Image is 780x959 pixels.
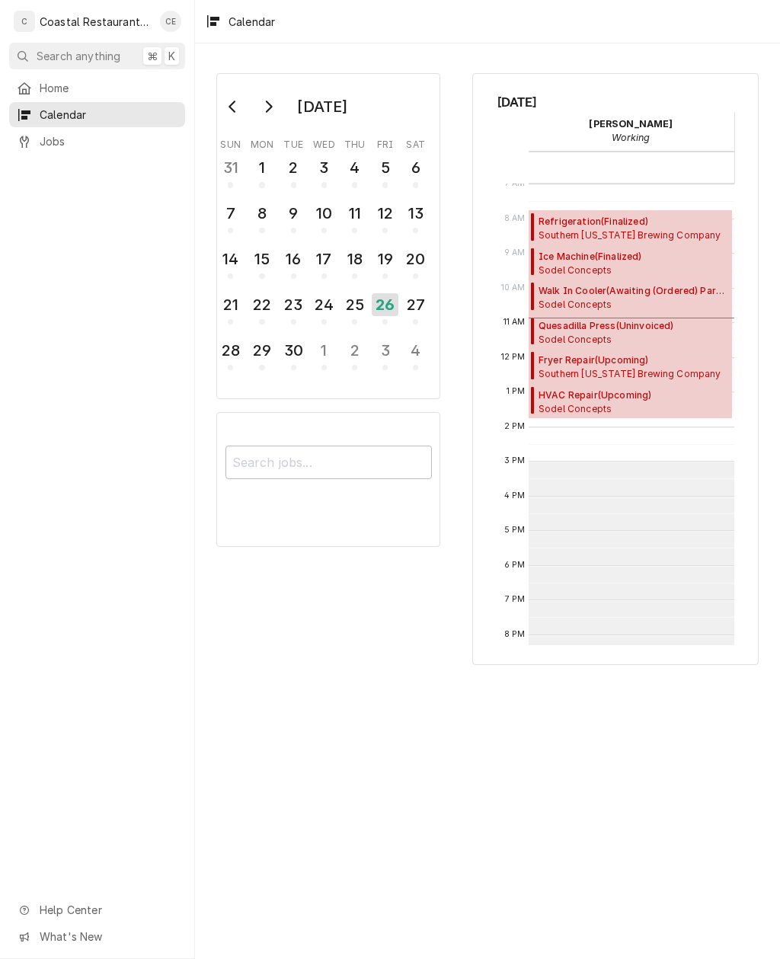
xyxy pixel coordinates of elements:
[160,11,181,32] div: Carlos Espin's Avatar
[9,102,185,127] a: Calendar
[216,412,440,547] div: Calendar Filters
[219,339,242,362] div: 28
[589,118,673,129] strong: [PERSON_NAME]
[529,112,734,150] div: Carlos Espin - Working
[282,339,305,362] div: 30
[250,293,273,316] div: 22
[404,156,427,179] div: 6
[500,247,529,259] span: 9 AM
[539,215,727,229] span: Refrigeration ( Finalized )
[497,92,734,112] span: [DATE]
[9,75,185,101] a: Home
[373,202,397,225] div: 12
[292,94,353,120] div: [DATE]
[219,156,242,179] div: 31
[160,11,181,32] div: CE
[225,446,432,479] input: Search jobs...
[282,293,305,316] div: 23
[168,48,175,64] span: K
[529,315,733,350] div: Quesadilla Press(Uninvoiced)Sodel ConceptsPapa Grande / [STREET_ADDRESS]
[529,210,733,245] div: Refrigeration(Finalized)Southern [US_STATE] Brewing CompanyOcean View Brewing / [STREET_ADDRESS]
[539,229,727,241] span: Southern [US_STATE] Brewing Company Ocean View Brewing / [STREET_ADDRESS]
[500,455,529,467] span: 3 PM
[40,902,176,918] span: Help Center
[250,202,273,225] div: 8
[370,133,401,152] th: Friday
[529,280,733,315] div: [Service] Walk In Cooler Sodel Concepts Papa Grande / 38929 Madison Ave, Selbyville, DE 19975 ID:...
[372,293,398,316] div: 26
[500,213,529,225] span: 8 AM
[250,156,273,179] div: 1
[9,924,185,949] a: Go to What's New
[529,384,733,419] div: [Service] HVAC Repair Sodel Concepts Sodel Main Office / 220 Rehoboth Ave, Rehoboth Beach, DE 199...
[500,420,529,433] span: 2 PM
[539,319,696,333] span: Quesadilla Press ( Uninvoiced )
[503,385,529,398] span: 1 PM
[343,293,366,316] div: 25
[340,133,370,152] th: Thursday
[40,133,177,149] span: Jobs
[246,133,278,152] th: Monday
[225,432,432,496] div: Calendar Filters
[539,388,720,402] span: HVAC Repair ( Upcoming )
[373,156,397,179] div: 5
[539,250,678,264] span: Ice Machine ( Finalized )
[373,248,397,270] div: 19
[529,280,733,315] div: Walk In Cooler(Awaiting (Ordered) Parts)Sodel ConceptsPapa Grande / [STREET_ADDRESS]
[500,524,529,536] span: 5 PM
[147,48,158,64] span: ⌘
[472,73,759,665] div: Calendar Calendar
[250,248,273,270] div: 15
[373,339,397,362] div: 3
[529,349,733,384] div: Fryer Repair(Upcoming)Southern [US_STATE] Brewing Company[PERSON_NAME][GEOGRAPHIC_DATA] / [STREET...
[216,73,440,399] div: Calendar Day Picker
[282,202,305,225] div: 9
[40,14,152,30] div: Coastal Restaurant Repair
[219,202,242,225] div: 7
[500,628,529,641] span: 8 PM
[500,316,529,328] span: 11 AM
[9,897,185,922] a: Go to Help Center
[539,402,720,414] span: Sodel Concepts Sodel Main Office / [STREET_ADDRESS]
[539,284,727,298] span: Walk In Cooler ( Awaiting (Ordered) Parts )
[501,593,529,606] span: 7 PM
[40,929,176,945] span: What's New
[404,248,427,270] div: 20
[539,353,727,367] span: Fryer Repair ( Upcoming )
[500,559,529,571] span: 6 PM
[312,202,336,225] div: 10
[401,133,431,152] th: Saturday
[497,282,529,294] span: 10 AM
[40,107,177,123] span: Calendar
[9,129,185,154] a: Jobs
[308,133,339,152] th: Wednesday
[343,156,366,179] div: 4
[529,384,733,419] div: HVAC Repair(Upcoming)Sodel ConceptsSodel Main Office / [STREET_ADDRESS]
[529,349,733,384] div: [Recall] Fryer Repair Southern Delaware Brewing Company Thompson Island / 30133 Veterans Way, Reh...
[250,339,273,362] div: 29
[500,490,529,502] span: 4 PM
[14,11,35,32] div: C
[497,351,529,363] span: 12 PM
[282,156,305,179] div: 2
[218,94,248,119] button: Go to previous month
[539,264,678,276] span: Sodel Concepts Catch 54 / [STREET_ADDRESS]
[539,367,727,379] span: Southern [US_STATE] Brewing Company [PERSON_NAME][GEOGRAPHIC_DATA] / [STREET_ADDRESS]
[343,248,366,270] div: 18
[9,43,185,69] button: Search anything⌘K
[404,293,427,316] div: 27
[529,315,733,350] div: [Service] Quesadilla Press Sodel Concepts Papa Grande / 38929 Madison Ave, Selbyville, DE 19975 I...
[312,248,336,270] div: 17
[501,177,529,190] span: 7 AM
[539,333,696,345] span: Sodel Concepts Papa Grande / [STREET_ADDRESS]
[40,80,177,96] span: Home
[529,245,733,280] div: Ice Machine(Finalized)Sodel ConceptsCatch 54 / [STREET_ADDRESS]
[216,133,246,152] th: Sunday
[343,202,366,225] div: 11
[312,293,336,316] div: 24
[253,94,283,119] button: Go to next month
[37,48,120,64] span: Search anything
[539,298,727,310] span: Sodel Concepts Papa Grande / [STREET_ADDRESS]
[219,293,242,316] div: 21
[282,248,305,270] div: 16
